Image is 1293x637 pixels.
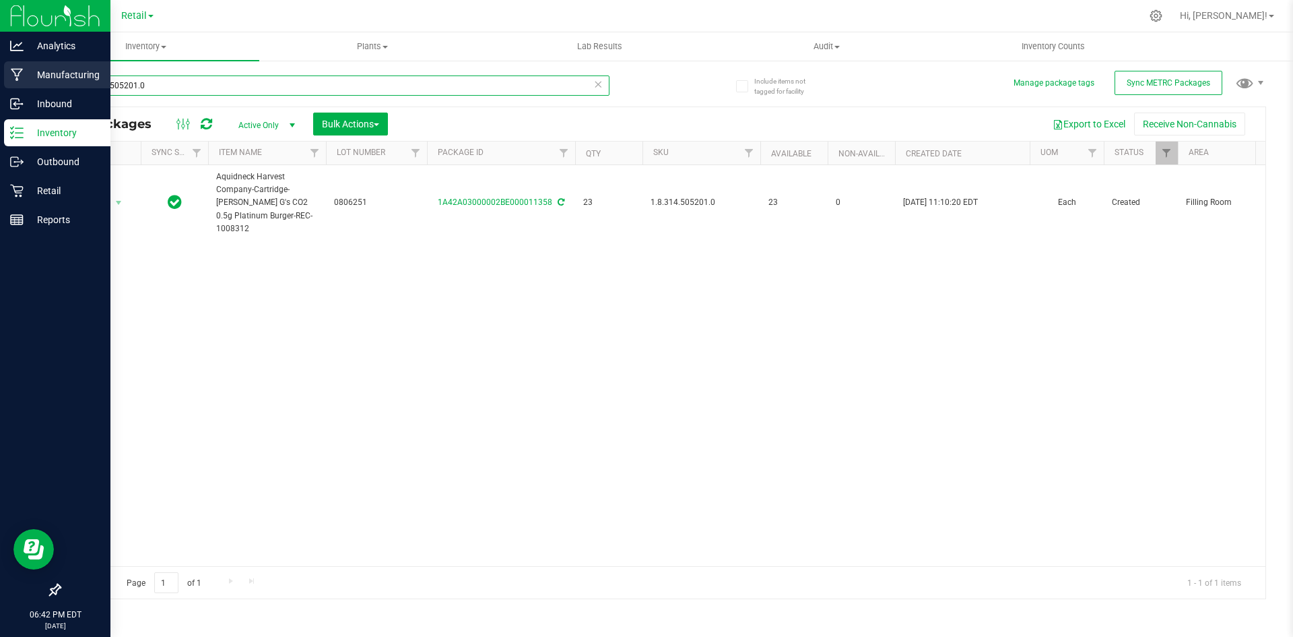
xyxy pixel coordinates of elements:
[1134,113,1245,135] button: Receive Non-Cannabis
[1156,142,1178,164] a: Filter
[1127,78,1210,88] span: Sync METRC Packages
[186,142,208,164] a: Filter
[593,75,603,93] span: Clear
[6,609,104,621] p: 06:42 PM EDT
[1186,196,1271,209] span: Filling Room
[219,148,262,157] a: Item Name
[259,32,486,61] a: Plants
[553,142,575,164] a: Filter
[24,67,104,83] p: Manufacturing
[714,40,939,53] span: Audit
[24,154,104,170] p: Outbound
[486,32,713,61] a: Lab Results
[216,171,318,235] span: Aquidneck Harvest Company-Cartridge-[PERSON_NAME] G's CO2 0.5g Platinum Burger-REC-1008312
[313,113,388,135] button: Bulk Actions
[10,68,24,82] inline-svg: Manufacturing
[559,40,640,53] span: Lab Results
[438,198,552,207] a: 1A42A03000002BE000011358
[768,196,820,209] span: 23
[1044,113,1134,135] button: Export to Excel
[10,39,24,53] inline-svg: Analytics
[152,148,203,157] a: Sync Status
[115,572,212,593] span: Page of 1
[738,142,760,164] a: Filter
[322,119,379,129] span: Bulk Actions
[653,148,669,157] a: SKU
[59,75,609,96] input: Search Package ID, Item Name, SKU, Lot or Part Number...
[1176,572,1252,593] span: 1 - 1 of 1 items
[334,196,419,209] span: 0806251
[10,184,24,198] inline-svg: Retail
[260,40,486,53] span: Plants
[1112,196,1170,209] span: Created
[903,196,978,209] span: [DATE] 11:10:20 EDT
[1189,148,1209,157] a: Area
[24,183,104,199] p: Retail
[1040,148,1058,157] a: UOM
[337,148,385,157] a: Lot Number
[24,96,104,112] p: Inbound
[586,149,601,158] a: Qty
[405,142,427,164] a: Filter
[168,193,182,212] span: In Sync
[754,76,822,96] span: Include items not tagged for facility
[836,196,887,209] span: 0
[838,149,898,158] a: Non-Available
[713,32,940,61] a: Audit
[24,212,104,228] p: Reports
[6,621,104,631] p: [DATE]
[13,529,54,570] iframe: Resource center
[10,213,24,226] inline-svg: Reports
[110,193,127,212] span: select
[1003,40,1103,53] span: Inventory Counts
[1180,10,1267,21] span: Hi, [PERSON_NAME]!
[906,149,962,158] a: Created Date
[1082,142,1104,164] a: Filter
[32,32,259,61] a: Inventory
[24,38,104,54] p: Analytics
[24,125,104,141] p: Inventory
[10,126,24,140] inline-svg: Inventory
[154,572,178,593] input: 1
[1014,78,1094,89] button: Manage package tags
[1115,71,1222,95] button: Sync METRC Packages
[583,196,634,209] span: 23
[1148,9,1164,22] div: Manage settings
[10,97,24,111] inline-svg: Inbound
[1115,148,1143,157] a: Status
[1038,196,1096,209] span: Each
[10,155,24,169] inline-svg: Outbound
[438,148,484,157] a: Package ID
[940,32,1167,61] a: Inventory Counts
[32,40,259,53] span: Inventory
[304,142,326,164] a: Filter
[121,10,147,22] span: Retail
[70,117,165,131] span: All Packages
[556,198,564,207] span: Sync from Compliance System
[651,196,752,209] span: 1.8.314.505201.0
[771,149,811,158] a: Available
